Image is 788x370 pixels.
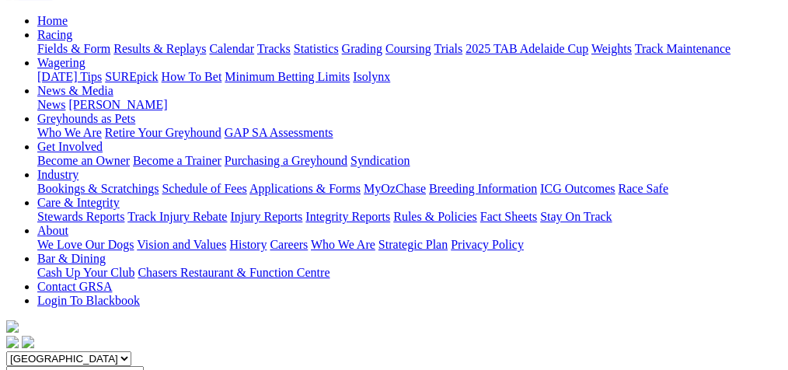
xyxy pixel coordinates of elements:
a: Fields & Form [37,42,110,55]
a: Syndication [350,154,410,167]
a: Vision and Values [137,238,226,251]
a: History [229,238,267,251]
a: News [37,98,65,111]
a: We Love Our Dogs [37,238,134,251]
a: Integrity Reports [305,210,390,223]
a: Stay On Track [540,210,612,223]
div: About [37,238,782,252]
a: Careers [270,238,308,251]
a: Industry [37,168,78,181]
a: Results & Replays [113,42,206,55]
a: Calendar [209,42,254,55]
a: Login To Blackbook [37,294,140,307]
a: Weights [591,42,632,55]
a: Get Involved [37,140,103,153]
a: Privacy Policy [451,238,524,251]
a: Tracks [257,42,291,55]
div: Care & Integrity [37,210,782,224]
a: MyOzChase [364,182,426,195]
div: Industry [37,182,782,196]
a: Injury Reports [230,210,302,223]
a: Greyhounds as Pets [37,112,135,125]
a: SUREpick [105,70,158,83]
a: Chasers Restaurant & Function Centre [138,266,329,279]
a: Become a Trainer [133,154,221,167]
div: Get Involved [37,154,782,168]
a: Wagering [37,56,85,69]
a: Schedule of Fees [162,182,246,195]
div: Bar & Dining [37,266,782,280]
img: twitter.svg [22,336,34,348]
div: Racing [37,42,782,56]
a: Become an Owner [37,154,130,167]
a: Purchasing a Greyhound [225,154,347,167]
a: Isolynx [353,70,390,83]
a: Bar & Dining [37,252,106,265]
div: Wagering [37,70,782,84]
a: Track Injury Rebate [127,210,227,223]
a: Track Maintenance [635,42,730,55]
div: Greyhounds as Pets [37,126,782,140]
a: [DATE] Tips [37,70,102,83]
a: Trials [434,42,462,55]
a: Who We Are [37,126,102,139]
a: Stewards Reports [37,210,124,223]
img: facebook.svg [6,336,19,348]
div: News & Media [37,98,782,112]
a: Applications & Forms [249,182,361,195]
a: Grading [342,42,382,55]
a: Coursing [385,42,431,55]
a: [PERSON_NAME] [68,98,167,111]
a: About [37,224,68,237]
a: Strategic Plan [378,238,448,251]
a: GAP SA Assessments [225,126,333,139]
a: Statistics [294,42,339,55]
a: Cash Up Your Club [37,266,134,279]
img: logo-grsa-white.png [6,320,19,333]
a: Race Safe [618,182,668,195]
a: Care & Integrity [37,196,120,209]
a: Breeding Information [429,182,537,195]
a: Minimum Betting Limits [225,70,350,83]
a: 2025 TAB Adelaide Cup [465,42,588,55]
a: How To Bet [162,70,222,83]
a: Who We Are [311,238,375,251]
a: News & Media [37,84,113,97]
a: Fact Sheets [480,210,537,223]
a: Retire Your Greyhound [105,126,221,139]
a: Home [37,14,68,27]
a: Rules & Policies [393,210,477,223]
a: ICG Outcomes [540,182,615,195]
a: Contact GRSA [37,280,112,293]
a: Racing [37,28,72,41]
a: Bookings & Scratchings [37,182,159,195]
